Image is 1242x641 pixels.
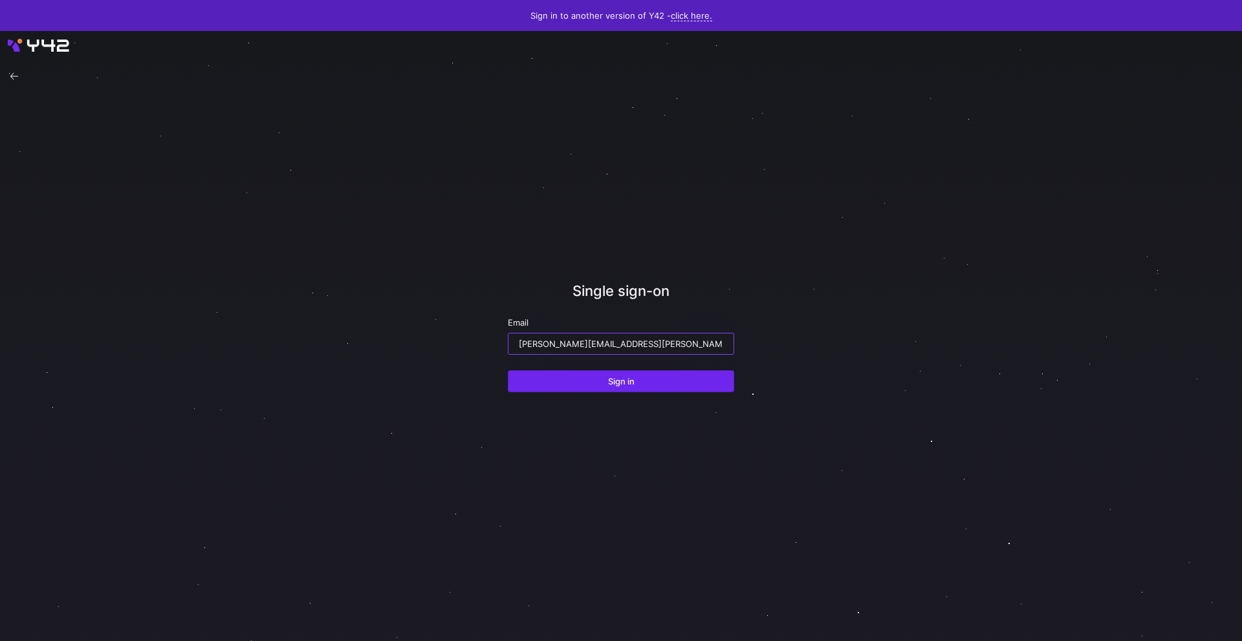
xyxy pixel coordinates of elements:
[508,280,734,317] div: Single sign-on
[706,336,721,352] keeper-lock: Open Keeper Popup
[608,376,635,386] span: Sign in
[508,317,528,328] span: Email
[671,10,712,21] a: click here.
[508,370,734,392] button: Sign in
